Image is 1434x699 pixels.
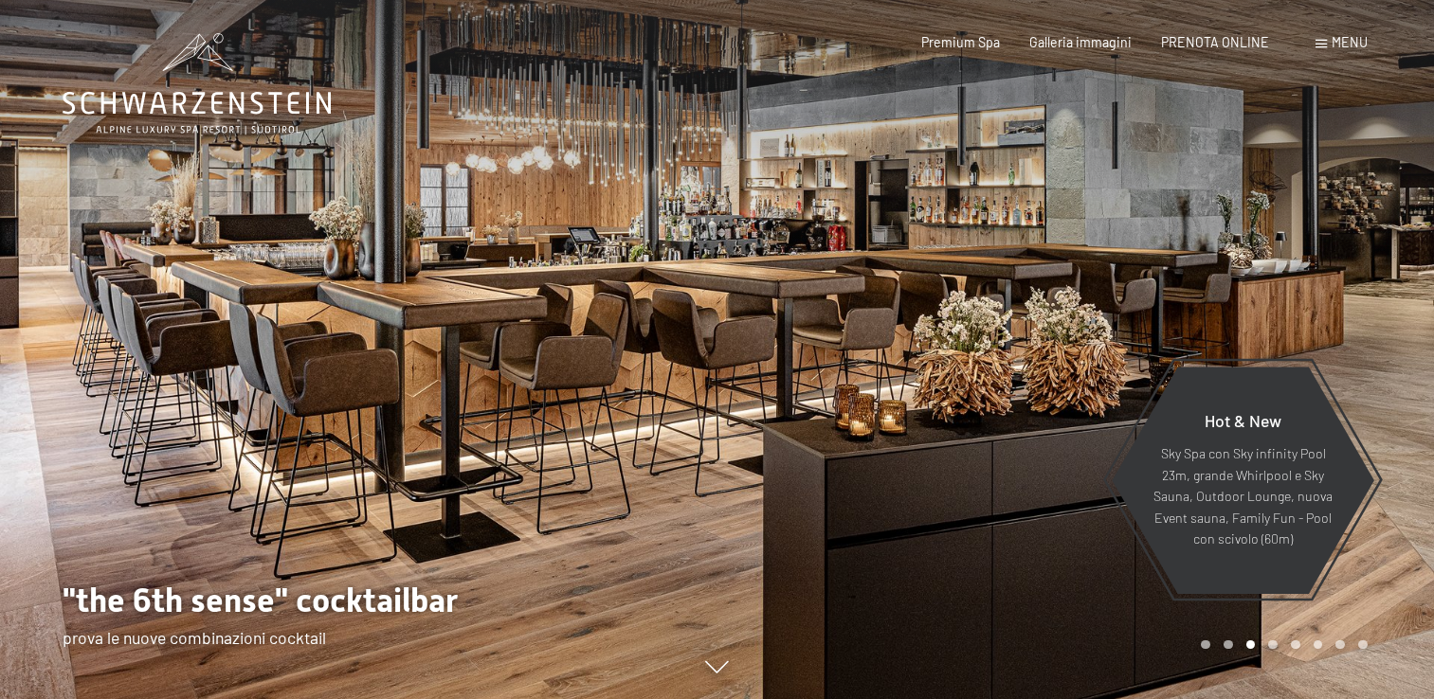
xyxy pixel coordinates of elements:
[1205,410,1281,431] span: Hot & New
[1268,640,1278,650] div: Carousel Page 4
[1153,443,1334,550] p: Sky Spa con Sky infinity Pool 23m, grande Whirlpool e Sky Sauna, Outdoor Lounge, nuova Event saun...
[1161,34,1269,50] a: PRENOTA ONLINE
[1246,640,1256,650] div: Carousel Page 3 (Current Slide)
[1314,640,1323,650] div: Carousel Page 6
[1335,640,1345,650] div: Carousel Page 7
[1291,640,1300,650] div: Carousel Page 5
[1358,640,1368,650] div: Carousel Page 8
[921,34,1000,50] a: Premium Spa
[1194,640,1367,650] div: Carousel Pagination
[1224,640,1233,650] div: Carousel Page 2
[1111,366,1375,595] a: Hot & New Sky Spa con Sky infinity Pool 23m, grande Whirlpool e Sky Sauna, Outdoor Lounge, nuova ...
[1201,640,1210,650] div: Carousel Page 1
[1332,34,1368,50] span: Menu
[1029,34,1132,50] a: Galleria immagini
